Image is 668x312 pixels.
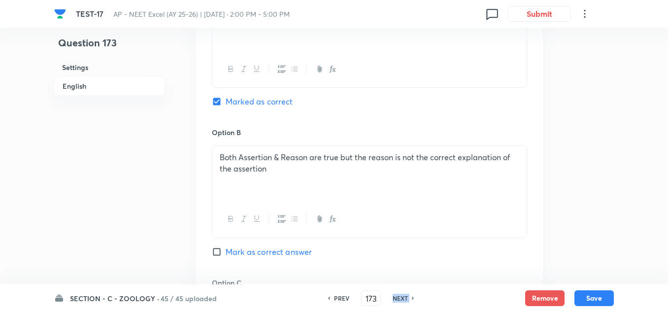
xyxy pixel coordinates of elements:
[54,8,66,20] img: Company Logo
[54,58,165,76] h6: Settings
[54,76,165,96] h6: English
[54,8,68,20] a: Company Logo
[393,294,408,303] h6: NEXT
[525,290,565,306] button: Remove
[76,8,103,19] span: TEST-17
[212,277,527,288] h6: Option C
[54,35,165,58] h4: Question 173
[334,294,349,303] h6: PREV
[70,293,159,304] h6: SECTION - C - ZOOLOGY ·
[113,9,290,19] span: AP - NEET Excel (AY 25-26) | [DATE] · 2:00 PM - 5:00 PM
[220,152,519,174] p: Both Assertion & Reason are true but the reason is not the correct explanation of the assertion
[508,6,571,22] button: Submit
[226,246,312,258] span: Mark as correct answer
[226,96,293,107] span: Marked as correct
[161,293,217,304] h6: 45 / 45 uploaded
[212,127,527,138] h6: Option B
[574,290,614,306] button: Save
